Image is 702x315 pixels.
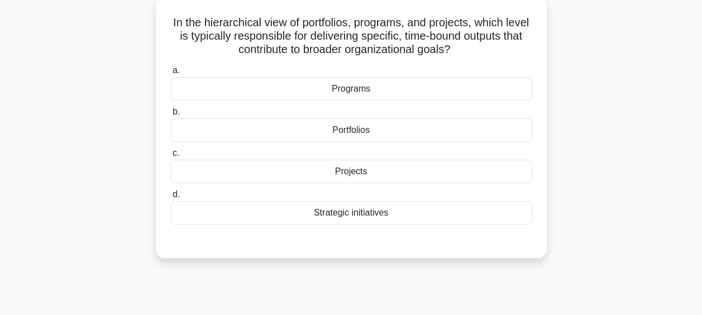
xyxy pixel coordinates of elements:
span: a. [173,65,180,75]
span: b. [173,107,180,116]
h5: In the hierarchical view of portfolios, programs, and projects, which level is typically responsi... [169,16,533,57]
div: Programs [170,77,532,101]
div: Strategic initiatives [170,201,532,225]
span: c. [173,148,179,157]
div: Portfolios [170,118,532,142]
span: d. [173,189,180,199]
div: Projects [170,160,532,183]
